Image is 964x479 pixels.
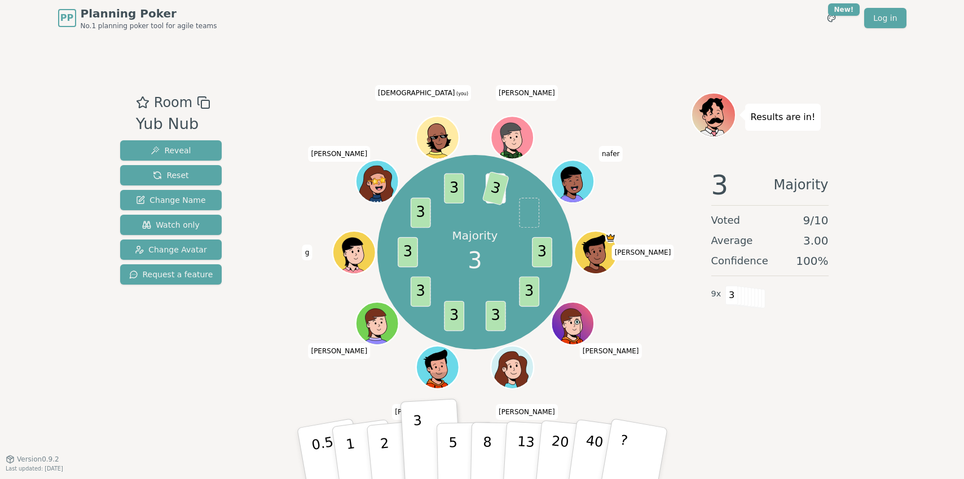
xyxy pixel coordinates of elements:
span: 3 [711,171,729,198]
p: Majority [452,228,498,243]
span: 3 [411,198,431,228]
span: Click to change your name [308,146,370,162]
span: Change Name [136,194,205,206]
span: Change Avatar [135,244,207,255]
span: Voted [711,212,741,228]
button: Change Avatar [120,239,222,260]
span: Request a feature [129,269,213,280]
span: Average [711,233,753,249]
a: PPPlanning PokerNo.1 planning poker tool for agile teams [58,6,217,30]
span: 3 [468,243,482,277]
span: Room [154,92,192,113]
span: 9 / 10 [803,212,829,228]
button: Click to change your avatar [417,117,457,157]
button: Add as favourite [136,92,149,113]
span: 3.00 [803,233,829,249]
button: Change Name [120,190,222,210]
span: 3 [444,174,464,204]
span: PP [60,11,73,25]
div: Yub Nub [136,113,210,136]
button: Reveal [120,140,222,161]
span: Planning Poker [81,6,217,21]
span: Click to change your name [375,85,471,101]
button: New! [821,8,842,28]
span: Majority [774,171,829,198]
span: (you) [455,91,469,96]
p: 3 [412,413,425,474]
span: No.1 planning poker tool for agile teams [81,21,217,30]
span: 3 [482,171,509,206]
button: Watch only [120,215,222,235]
span: Version 0.9.2 [17,455,59,464]
button: Request a feature [120,264,222,285]
span: Jim is the host [605,232,616,243]
span: 100 % [796,253,828,269]
span: Click to change your name [308,343,370,358]
span: 3 [532,237,552,268]
p: Results are in! [751,109,816,125]
span: 9 x [711,288,721,300]
span: Click to change your name [612,245,674,260]
span: Click to change your name [496,85,558,101]
button: Reset [120,165,222,185]
span: 3 [486,301,506,331]
span: Watch only [142,219,200,230]
span: 3 [398,237,418,268]
span: Click to change your name [496,404,558,420]
span: 3 [444,301,464,331]
span: Reset [153,170,188,181]
button: Version0.9.2 [6,455,59,464]
span: Click to change your name [599,146,623,162]
span: Click to change your name [580,343,642,358]
span: Reveal [151,145,191,156]
span: Confidence [711,253,768,269]
span: Click to change your name [302,245,312,260]
span: Click to change your name [392,404,454,420]
span: 3 [519,277,539,307]
div: New! [828,3,860,16]
span: Last updated: [DATE] [6,465,63,472]
span: 3 [411,277,431,307]
a: Log in [864,8,906,28]
span: 3 [725,286,738,305]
